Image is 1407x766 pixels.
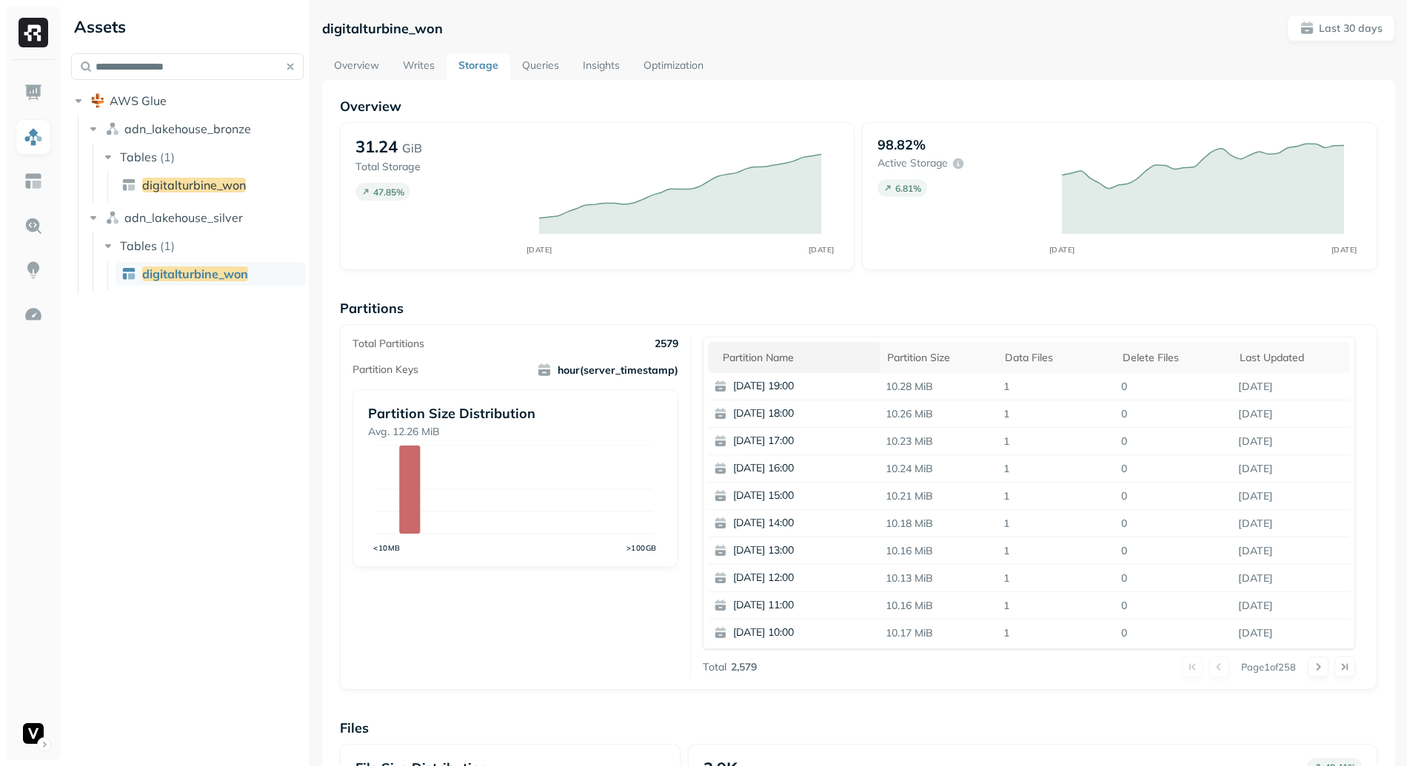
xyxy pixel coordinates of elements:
[322,20,443,37] p: digitalturbine_won
[1319,21,1383,36] p: Last 30 days
[708,483,883,509] button: [DATE] 15:00
[1232,456,1350,482] p: Sep 17, 2025
[880,483,997,509] p: 10.21 MiB
[24,127,43,147] img: Assets
[733,598,877,613] p: [DATE] 11:00
[708,592,883,619] button: [DATE] 11:00
[887,351,990,365] div: Partition size
[24,216,43,235] img: Query Explorer
[142,266,248,281] span: digitalturbine_won
[880,538,997,564] p: 10.16 MiB
[124,210,243,225] span: adn_lakehouse_silver
[355,160,525,174] p: Total Storage
[355,136,398,157] p: 31.24
[880,565,997,591] p: 10.13 MiB
[708,428,883,454] button: [DATE] 17:00
[1240,351,1343,365] div: Last updated
[391,53,447,80] a: Writes
[733,488,877,503] p: [DATE] 15:00
[655,337,678,351] p: 2579
[997,511,1115,537] p: 1
[1232,620,1350,646] p: Sep 17, 2025
[708,510,883,537] button: [DATE] 14:00
[1115,565,1233,591] p: 0
[733,516,877,531] p: [DATE] 14:00
[447,53,510,80] a: Storage
[340,719,1377,736] p: Files
[19,18,48,47] img: Ryft
[101,234,305,258] button: Tables(1)
[733,379,877,394] p: [DATE] 19:00
[1115,429,1233,454] p: 0
[86,206,304,229] button: adn_lakehouse_silver
[1232,374,1350,400] p: Sep 17, 2025
[997,620,1115,646] p: 1
[160,149,175,164] p: ( 1 )
[632,53,715,80] a: Optimization
[402,139,422,157] p: GiB
[708,400,883,427] button: [DATE] 18:00
[1115,483,1233,509] p: 0
[880,456,997,482] p: 10.24 MiB
[86,117,304,141] button: adn_lakehouse_bronze
[809,245,835,255] tspan: [DATE]
[733,571,877,585] p: [DATE] 12:00
[1232,565,1350,591] p: Sep 17, 2025
[997,374,1115,400] p: 1
[708,373,883,400] button: [DATE] 19:00
[368,405,663,422] p: Partition Size Distribution
[571,53,632,80] a: Insights
[373,187,404,198] p: 47.85 %
[733,625,877,640] p: [DATE] 10:00
[71,89,304,112] button: AWS Glue
[340,98,1377,115] p: Overview
[878,136,926,153] p: 98.82%
[1115,456,1233,482] p: 0
[997,565,1115,591] p: 1
[537,363,678,377] span: hour(server_timestamp)
[1115,401,1233,427] p: 0
[997,483,1115,509] p: 1
[373,543,401,553] tspan: <10MB
[527,245,552,255] tspan: [DATE]
[880,511,997,537] p: 10.18 MiB
[626,543,656,553] tspan: >100GB
[708,537,883,564] button: [DATE] 13:00
[997,401,1115,427] p: 1
[703,660,726,674] p: Total
[1232,483,1350,509] p: Sep 17, 2025
[120,149,157,164] span: Tables
[997,593,1115,619] p: 1
[1115,538,1233,564] p: 0
[352,337,424,351] p: Total Partitions
[71,15,304,38] div: Assets
[1049,245,1075,255] tspan: [DATE]
[116,173,306,197] a: digitalturbine_won
[1232,429,1350,454] p: Sep 17, 2025
[142,178,246,192] span: digitalturbine_won
[120,238,157,253] span: Tables
[708,565,883,591] button: [DATE] 12:00
[1232,511,1350,537] p: Sep 17, 2025
[24,83,43,102] img: Dashboard
[733,543,877,558] p: [DATE] 13:00
[733,406,877,421] p: [DATE] 18:00
[340,300,1377,317] p: Partitions
[24,305,43,324] img: Optimization
[24,261,43,280] img: Insights
[24,172,43,191] img: Asset Explorer
[733,434,877,448] p: [DATE] 17:00
[1005,351,1108,365] div: Data Files
[160,238,175,253] p: ( 1 )
[1115,374,1233,400] p: 0
[997,429,1115,454] p: 1
[733,461,877,476] p: [DATE] 16:00
[1232,538,1350,564] p: Sep 17, 2025
[1123,351,1226,365] div: Delete Files
[1241,660,1296,673] p: Page 1 of 258
[731,660,757,674] p: 2,579
[352,363,418,377] p: Partition Keys
[105,121,120,136] img: namespace
[878,156,948,170] p: Active storage
[997,456,1115,482] p: 1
